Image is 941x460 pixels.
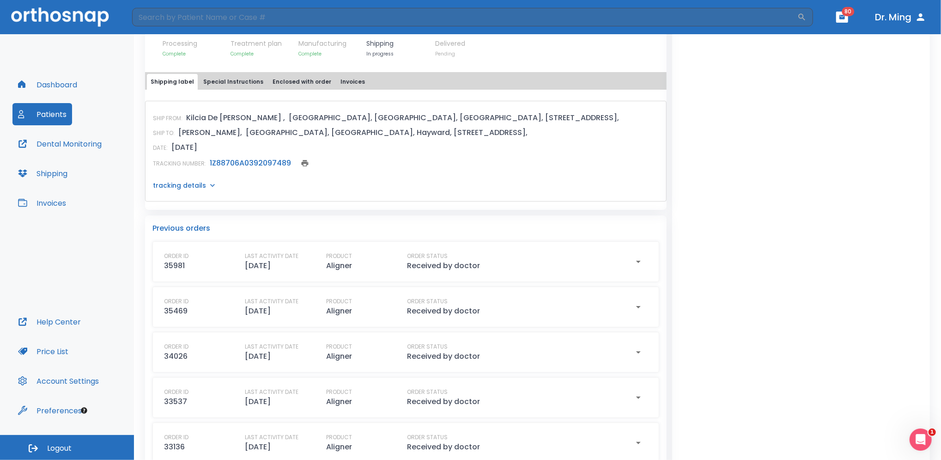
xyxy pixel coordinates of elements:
button: print [298,157,311,170]
p: Aligner [326,396,352,407]
input: Search by Patient Name or Case # [132,8,797,26]
p: Delivered [435,39,465,49]
p: LAST ACTIVITY DATE [245,297,298,306]
p: Pending [435,50,465,57]
p: [DATE] [245,306,271,317]
p: ORDER ID [164,297,188,306]
p: PRODUCT [326,252,352,260]
p: [DATE] [245,442,271,453]
span: Logout [47,443,72,454]
button: Special Instructions [200,74,267,90]
p: [DATE] [245,396,271,407]
p: Complete [298,50,361,57]
p: Received by doctor [407,442,480,453]
p: Treatment plan [231,39,293,49]
p: ORDER ID [164,343,188,351]
p: 34026 [164,351,188,362]
p: 33537 [164,396,187,407]
p: 33136 [164,442,185,453]
p: In progress [366,50,430,57]
img: Orthosnap [11,7,109,26]
p: Received by doctor [407,351,480,362]
p: Aligner [326,260,352,271]
p: Received by doctor [407,260,480,271]
p: LAST ACTIVITY DATE [245,343,298,351]
p: ORDER STATUS [407,433,448,442]
div: Tooltip anchor [80,406,88,415]
p: Processing [163,39,225,49]
p: 35981 [164,260,185,271]
p: [DATE] [245,351,271,362]
p: ORDER STATUS [407,388,448,396]
button: Help Center [12,311,86,333]
button: Patients [12,103,72,125]
p: Kilcia De [PERSON_NAME] , [186,112,285,123]
p: [DATE] [245,260,271,271]
p: [PERSON_NAME], [178,127,242,138]
span: 80 [842,7,855,16]
p: PRODUCT [326,297,352,306]
p: Complete [231,50,293,57]
button: Invoices [12,192,72,214]
p: Complete [163,50,225,57]
p: SHIP TO: [153,129,175,137]
p: SHIP FROM: [153,114,182,123]
p: ORDER STATUS [407,252,448,260]
a: 1Z88706A0392097489 [210,158,291,168]
p: Shipping [366,39,430,49]
p: Manufacturing [298,39,361,49]
p: PRODUCT [326,343,352,351]
span: 1 [929,429,936,436]
button: Dashboard [12,74,83,96]
p: [GEOGRAPHIC_DATA], [GEOGRAPHIC_DATA], [GEOGRAPHIC_DATA], [STREET_ADDRESS], [289,112,619,123]
p: TRACKING NUMBER: [153,159,206,168]
button: Account Settings [12,370,104,392]
p: ORDER STATUS [407,343,448,351]
p: Aligner [326,306,352,317]
button: Shipping label [147,74,198,90]
p: tracking details [153,181,206,190]
p: LAST ACTIVITY DATE [245,388,298,396]
p: PRODUCT [326,388,352,396]
p: [GEOGRAPHIC_DATA], [GEOGRAPHIC_DATA], Hayward, [STREET_ADDRESS], [246,127,528,138]
button: Preferences [12,399,87,422]
button: Shipping [12,162,73,184]
p: ORDER ID [164,252,188,260]
p: LAST ACTIVITY DATE [245,433,298,442]
button: Enclosed with order [269,74,335,90]
button: Invoices [337,74,369,90]
p: ORDER ID [164,433,188,442]
p: Aligner [326,351,352,362]
p: Aligner [326,442,352,453]
div: tabs [147,74,665,90]
p: Received by doctor [407,306,480,317]
p: ORDER ID [164,388,188,396]
button: Dental Monitoring [12,133,107,155]
p: ORDER STATUS [407,297,448,306]
p: LAST ACTIVITY DATE [245,252,298,260]
button: Price List [12,340,74,362]
iframe: Intercom live chat [910,429,932,451]
p: DATE: [153,144,168,152]
p: PRODUCT [326,433,352,442]
p: Previous orders [152,223,659,234]
button: Dr. Ming [871,9,930,25]
p: [DATE] [171,142,197,153]
p: Received by doctor [407,396,480,407]
p: 35469 [164,306,188,317]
